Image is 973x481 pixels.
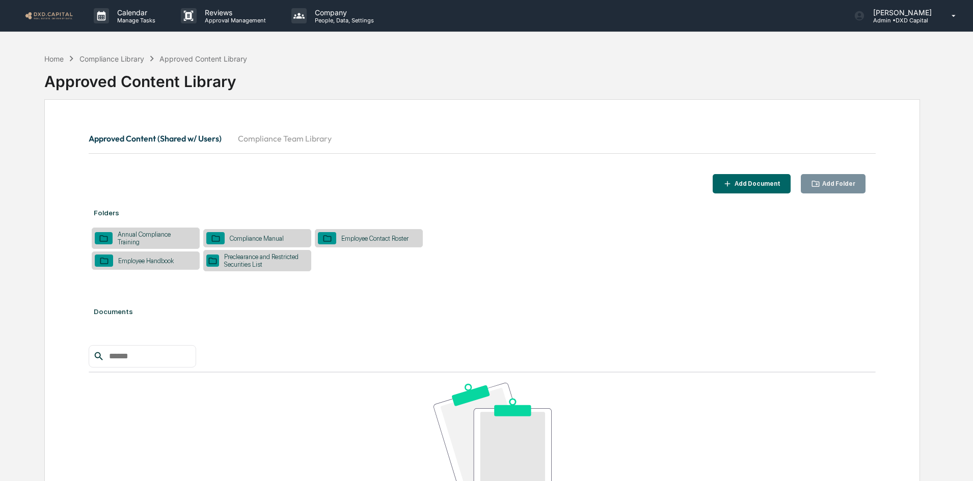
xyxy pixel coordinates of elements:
div: Employee Handbook [113,257,179,265]
button: Compliance Team Library [230,126,340,151]
div: Approved Content Library [159,54,247,63]
div: Folders [89,199,876,227]
div: Compliance Manual [225,235,289,242]
p: Manage Tasks [109,17,160,24]
button: Approved Content (Shared w/ Users) [89,126,230,151]
p: Approval Management [197,17,271,24]
div: secondary tabs example [89,126,876,151]
div: Approved Content Library [44,64,920,91]
button: Add Folder [801,174,866,194]
div: Annual Compliance Training [113,231,197,246]
p: People, Data, Settings [307,17,379,24]
p: Reviews [197,8,271,17]
p: Company [307,8,379,17]
div: Documents [89,297,876,326]
button: Add Document [713,174,791,194]
div: Compliance Library [79,54,144,63]
p: Admin • DXD Capital [865,17,937,24]
p: [PERSON_NAME] [865,8,937,17]
div: Add Folder [820,180,855,187]
p: Calendar [109,8,160,17]
div: Preclearance and Restricted Securities List [219,253,308,268]
div: Add Document [733,180,780,187]
img: logo [24,11,73,20]
div: Home [44,54,64,63]
div: Employee Contact Roster [336,235,414,242]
